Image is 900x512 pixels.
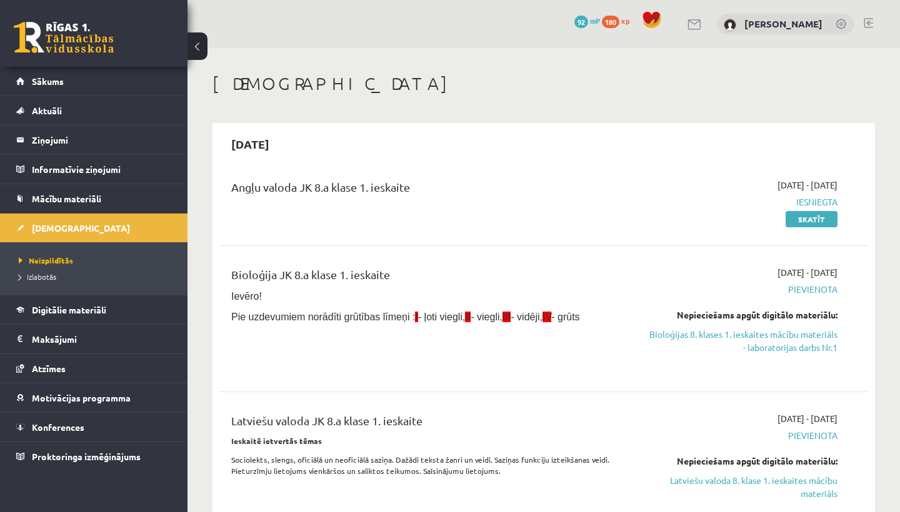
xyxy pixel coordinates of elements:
a: Digitālie materiāli [16,295,172,324]
span: Ievēro! [231,291,262,302]
a: Rīgas 1. Tālmācības vidusskola [14,22,114,53]
h2: [DATE] [219,129,282,159]
span: Atzīmes [32,363,66,374]
a: Neizpildītās [19,255,175,266]
span: Mācību materiāli [32,193,101,204]
a: Motivācijas programma [16,383,172,412]
span: Sākums [32,76,64,87]
span: [DATE] - [DATE] [777,266,837,279]
a: Proktoringa izmēģinājums [16,442,172,471]
a: Sākums [16,67,172,96]
a: Bioloģijas 8. klases 1. ieskaites mācību materiāls - laboratorijas darbs Nr.1 [648,328,837,354]
a: [DEMOGRAPHIC_DATA] [16,214,172,242]
span: Neizpildītās [19,255,73,265]
a: Mācību materiāli [16,184,172,213]
span: 92 [574,16,588,28]
a: Ziņojumi [16,126,172,154]
div: Nepieciešams apgūt digitālo materiālu: [648,455,837,468]
span: IV [542,312,551,322]
span: III [502,312,511,322]
span: Digitālie materiāli [32,304,106,315]
h1: [DEMOGRAPHIC_DATA] [212,73,875,94]
a: 180 xp [602,16,636,26]
strong: Ieskaitē ietvertās tēmas [231,436,322,446]
span: mP [590,16,600,26]
span: [DATE] - [DATE] [777,412,837,425]
a: Informatīvie ziņojumi [16,155,172,184]
span: Pie uzdevumiem norādīti grūtības līmeņi : - ļoti viegli, - viegli, - vidēji, - grūts [231,312,580,322]
span: [DEMOGRAPHIC_DATA] [32,222,130,234]
a: [PERSON_NAME] [744,17,822,30]
span: Proktoringa izmēģinājums [32,451,141,462]
span: Pievienota [648,429,837,442]
span: Motivācijas programma [32,392,131,403]
span: Iesniegta [648,195,837,209]
p: Sociolekts, slengs, oficiālā un neoficiālā saziņa. Dažādi teksta žanri un veidi. Saziņas funkciju... [231,454,629,476]
img: Adriana Villa [724,19,736,31]
span: [DATE] - [DATE] [777,179,837,192]
span: Konferences [32,421,84,433]
legend: Ziņojumi [32,126,172,154]
span: II [465,312,471,322]
div: Bioloģija JK 8.a klase 1. ieskaite [231,266,629,289]
div: Latviešu valoda JK 8.a klase 1. ieskaite [231,412,629,435]
a: Atzīmes [16,354,172,383]
a: Maksājumi [16,325,172,353]
span: 180 [602,16,619,28]
a: Aktuāli [16,96,172,125]
span: Izlabotās [19,272,56,282]
legend: Maksājumi [32,325,172,353]
span: I [415,312,417,322]
a: Latviešu valoda 8. klase 1. ieskaites mācību materiāls [648,474,837,500]
span: xp [621,16,629,26]
legend: Informatīvie ziņojumi [32,155,172,184]
div: Nepieciešams apgūt digitālo materiālu: [648,308,837,322]
span: Aktuāli [32,105,62,116]
a: Konferences [16,413,172,441]
a: 92 mP [574,16,600,26]
span: Pievienota [648,283,837,296]
div: Angļu valoda JK 8.a klase 1. ieskaite [231,179,629,202]
a: Skatīt [786,211,837,227]
a: Izlabotās [19,271,175,282]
